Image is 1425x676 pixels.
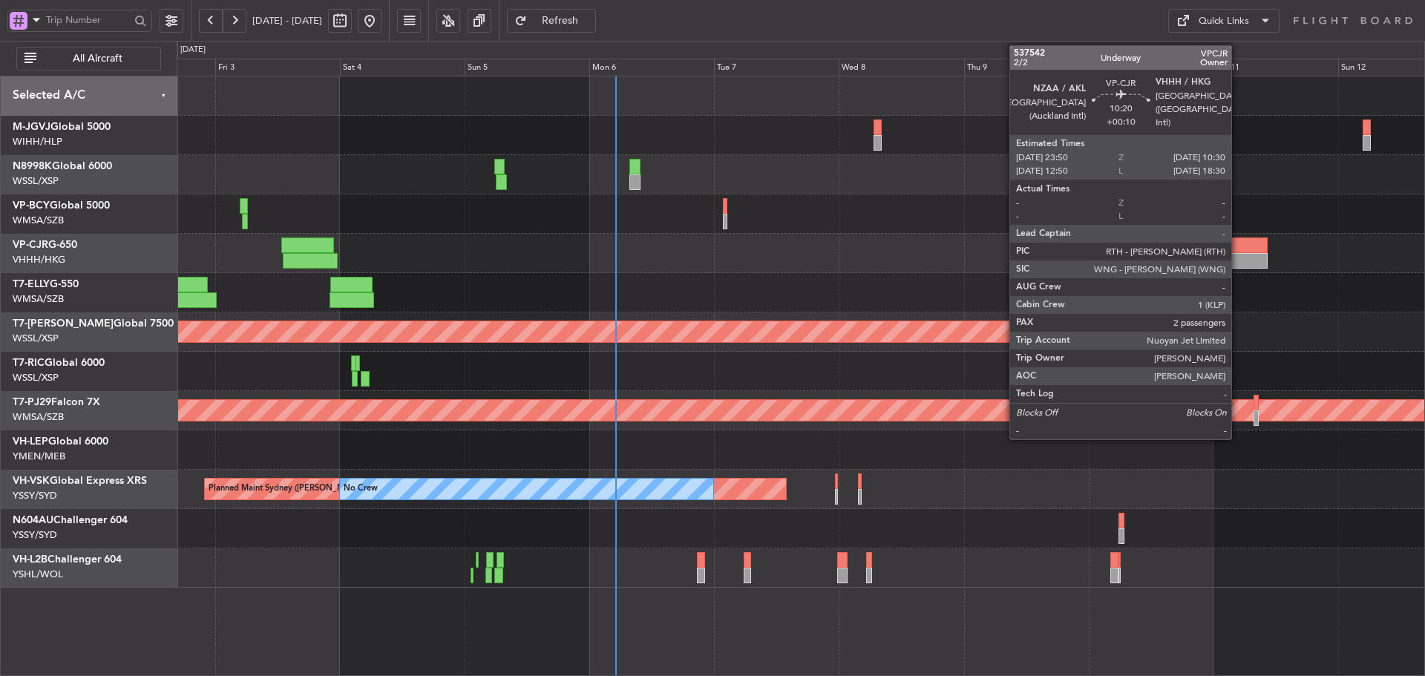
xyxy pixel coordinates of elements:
a: VH-L2BChallenger 604 [13,554,122,565]
a: VP-CJRG-650 [13,240,77,250]
span: All Aircraft [39,53,156,64]
a: WSSL/XSP [13,332,59,345]
span: VH-LEP [13,436,48,447]
div: Sat 11 [1213,59,1338,76]
a: T7-ELLYG-550 [13,279,79,289]
span: N604AU [13,515,53,525]
div: Thu 9 [964,59,1089,76]
button: Quick Links [1168,9,1280,33]
span: M-JGVJ [13,122,50,132]
a: N604AUChallenger 604 [13,515,128,525]
input: Trip Number [46,9,130,31]
span: Refresh [530,16,591,26]
a: WSSL/XSP [13,371,59,384]
div: Sun 5 [465,59,589,76]
div: Wed 8 [839,59,963,76]
div: Mon 6 [589,59,714,76]
a: T7-[PERSON_NAME]Global 7500 [13,318,174,329]
a: YSSY/SYD [13,528,57,542]
a: WMSA/SZB [13,410,64,424]
div: Planned Maint Sydney ([PERSON_NAME] Intl) [209,478,381,500]
a: WMSA/SZB [13,214,64,227]
div: No Crew [344,478,378,500]
span: VH-L2B [13,554,47,565]
a: T7-PJ29Falcon 7X [13,397,100,407]
div: Sat 4 [340,59,465,76]
a: VH-LEPGlobal 6000 [13,436,108,447]
span: T7-[PERSON_NAME] [13,318,114,329]
button: All Aircraft [16,47,161,70]
a: N8998KGlobal 6000 [13,161,112,171]
span: T7-ELLY [13,279,50,289]
span: [DATE] - [DATE] [252,14,322,27]
a: YSHL/WOL [13,568,63,581]
a: M-JGVJGlobal 5000 [13,122,111,132]
span: VH-VSK [13,476,50,486]
span: N8998K [13,161,52,171]
span: VP-CJR [13,240,48,250]
a: WSSL/XSP [13,174,59,188]
a: WMSA/SZB [13,292,64,306]
div: Tue 7 [714,59,839,76]
span: T7-RIC [13,358,45,368]
a: YSSY/SYD [13,489,57,502]
a: VP-BCYGlobal 5000 [13,200,110,211]
span: T7-PJ29 [13,397,51,407]
div: Fri 10 [1089,59,1213,76]
a: WIHH/HLP [13,135,62,148]
a: VHHH/HKG [13,253,65,266]
div: Fri 3 [215,59,340,76]
a: YMEN/MEB [13,450,65,463]
a: T7-RICGlobal 6000 [13,358,105,368]
span: VP-BCY [13,200,50,211]
div: [DATE] [180,44,206,56]
a: VH-VSKGlobal Express XRS [13,476,147,486]
div: Quick Links [1199,14,1249,29]
button: Refresh [507,9,596,33]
